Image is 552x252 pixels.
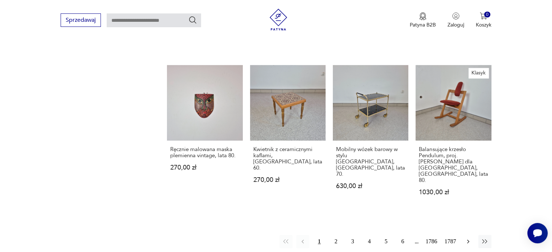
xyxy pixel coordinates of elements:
button: Sprzedawaj [61,13,101,27]
div: 0 [484,12,490,18]
img: Ikona koszyka [480,12,487,20]
button: 2 [330,235,343,248]
a: Ręcznie malowana maska plemienna vintage, lata 80.Ręcznie malowana maska plemienna vintage, lata ... [167,65,242,210]
p: Patyna B2B [410,21,436,28]
p: 630,00 zł [336,183,405,189]
h3: Kwietnik z ceramicznymi kaflami, [GEOGRAPHIC_DATA], lata 60. [253,146,322,171]
img: Ikona medalu [419,12,426,20]
button: 1 [313,235,326,248]
button: 1786 [424,235,439,248]
p: 270,00 zł [170,164,239,171]
button: 3 [346,235,359,248]
button: Zaloguj [447,12,464,28]
img: Patyna - sklep z meblami i dekoracjami vintage [267,9,289,31]
p: 270,00 zł [253,177,322,183]
button: 1787 [443,235,458,248]
button: 0Koszyk [476,12,491,28]
a: Kwietnik z ceramicznymi kaflami, Niemcy, lata 60.Kwietnik z ceramicznymi kaflami, [GEOGRAPHIC_DAT... [250,65,326,210]
button: Patyna B2B [410,12,436,28]
a: Mobilny wózek barowy w stylu brussel, Niemcy, lata 70.Mobilny wózek barowy w stylu [GEOGRAPHIC_DA... [333,65,408,210]
button: Szukaj [188,16,197,24]
img: Ikonka użytkownika [452,12,459,20]
h3: Balansujące krzesło Pendulum, proj. [PERSON_NAME] dla [GEOGRAPHIC_DATA], [GEOGRAPHIC_DATA], lata 80. [419,146,488,183]
h3: Mobilny wózek barowy w stylu [GEOGRAPHIC_DATA], [GEOGRAPHIC_DATA], lata 70. [336,146,405,177]
p: 1030,00 zł [419,189,488,195]
button: 4 [363,235,376,248]
p: Zaloguj [447,21,464,28]
button: 6 [396,235,409,248]
button: 5 [380,235,393,248]
a: Sprzedawaj [61,18,101,23]
h3: Ręcznie malowana maska plemienna vintage, lata 80. [170,146,239,159]
iframe: Smartsupp widget button [527,223,548,243]
a: Ikona medaluPatyna B2B [410,12,436,28]
p: Koszyk [476,21,491,28]
a: KlasykBalansujące krzesło Pendulum, proj. P. Opsvik dla Stokke, Norwegia, lata 80.Balansujące krz... [416,65,491,210]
